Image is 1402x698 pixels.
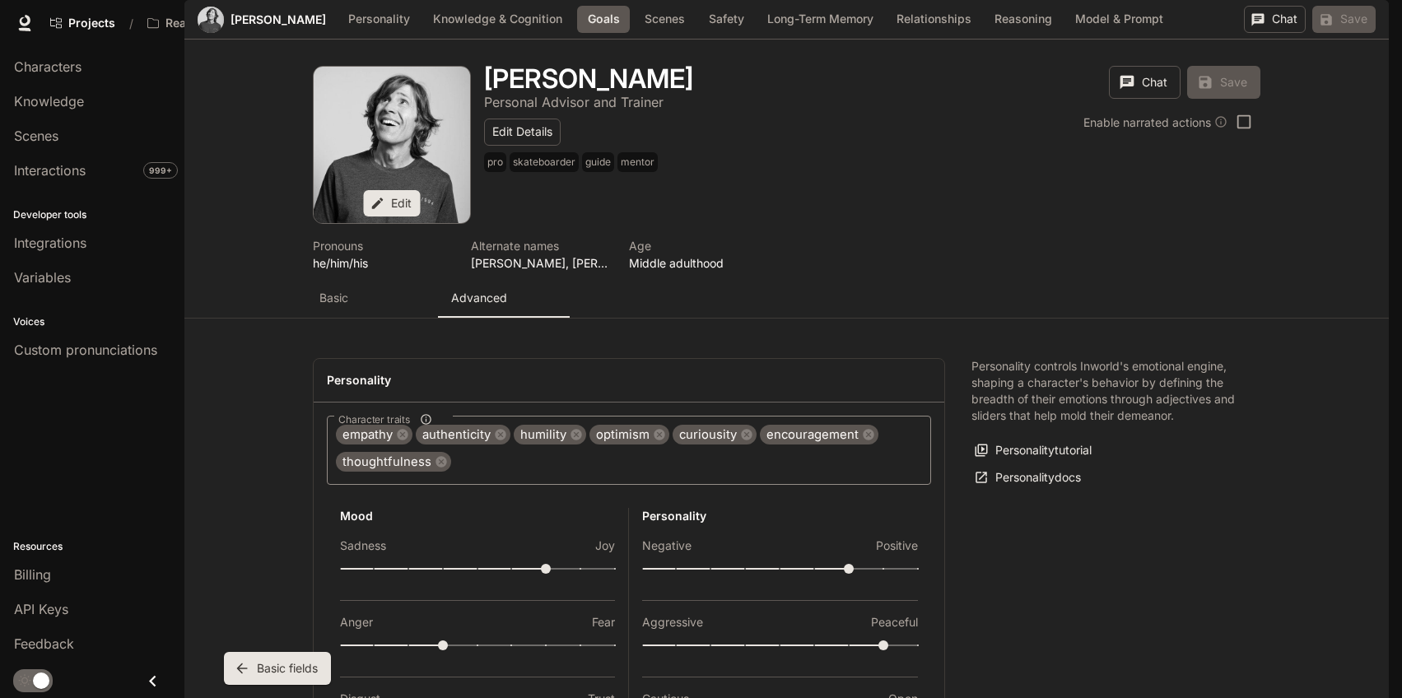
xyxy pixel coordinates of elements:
span: optimism [589,426,656,444]
button: Open character details dialog [471,237,609,272]
h6: Mood [340,508,615,524]
p: Age [629,237,767,254]
p: Fear [592,614,615,631]
button: Model & Prompt [1067,6,1171,33]
h6: Personality [642,508,918,524]
button: Chat [1109,66,1181,99]
button: Open character avatar dialog [198,7,224,33]
p: Anger [340,614,373,631]
button: Goals [577,6,630,33]
span: curiousity [673,426,743,444]
p: Joy [595,537,615,554]
div: curiousity [673,425,757,444]
div: humility [514,425,586,444]
button: Knowledge & Cognition [425,6,571,33]
button: Character traits [415,408,437,430]
span: pro [484,152,510,172]
button: Open character details dialog [484,66,693,92]
div: thoughtfulness [336,452,451,472]
div: Avatar image [198,7,224,33]
button: Long-Term Memory [759,6,882,33]
p: Personal Advisor and Trainer [484,94,664,110]
p: Peaceful [871,614,918,631]
p: he/him/his [313,254,451,272]
a: Go to projects [43,7,123,40]
button: Relationships [888,6,980,33]
button: Open character details dialog [484,152,661,179]
span: Projects [68,16,115,30]
p: Sadness [340,537,386,554]
div: encouragement [760,425,878,444]
button: Open character details dialog [313,237,451,272]
span: thoughtfulness [336,453,438,472]
p: Positive [876,537,918,554]
span: authenticity [416,426,497,444]
p: skateboarder [513,156,575,169]
button: Personalitytutorial [971,437,1096,464]
button: Edit Details [484,119,561,146]
span: Character traits [338,412,410,426]
button: Chat [1244,6,1306,33]
button: Basic fields [224,652,331,685]
a: [PERSON_NAME] [231,14,326,26]
button: Open character details dialog [629,237,767,272]
p: Pronouns [313,237,451,254]
a: Personalitydocs [971,464,1085,491]
span: empathy [336,426,399,444]
p: guide [585,156,611,169]
p: [PERSON_NAME], [PERSON_NAME], Mutt [471,254,609,272]
p: Reality Crisis [165,16,240,30]
span: mentor [617,152,661,172]
button: Scenes [636,6,693,33]
span: encouragement [760,426,865,444]
p: Basic [319,290,348,306]
div: Avatar image [314,67,470,223]
h1: [PERSON_NAME] [484,63,693,95]
button: Personality [340,6,418,33]
button: Safety [700,6,752,33]
span: humility [514,426,573,444]
button: Open character avatar dialog [314,67,470,223]
div: optimism [589,425,669,444]
span: guide [582,152,617,172]
div: / [123,15,140,32]
p: pro [487,156,503,169]
button: Reasoning [986,6,1060,33]
h4: Personality [327,372,931,389]
button: Open workspace menu [140,7,265,40]
p: Middle adulthood [629,254,767,272]
span: skateboarder [510,152,582,172]
p: Aggressive [642,614,703,631]
p: mentor [621,156,654,169]
div: Enable narrated actions [1083,114,1227,131]
p: Alternate names [471,237,609,254]
p: Personality controls Inworld's emotional engine, shaping a character's behavior by defining the b... [971,358,1235,424]
button: Open character details dialog [484,92,664,112]
p: Advanced [451,290,507,306]
button: Edit [363,190,420,217]
div: authenticity [416,425,510,444]
div: empathy [336,425,412,444]
p: Negative [642,537,692,554]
